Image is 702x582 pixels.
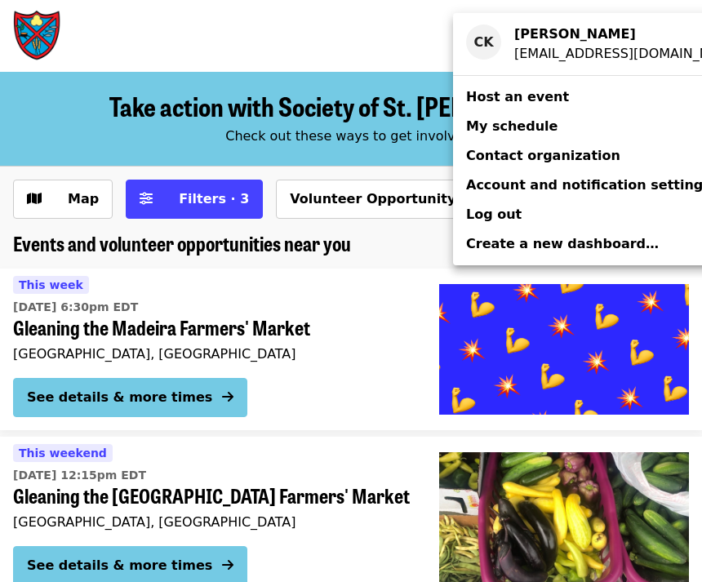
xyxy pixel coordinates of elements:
span: My schedule [466,118,558,134]
span: Contact organization [466,148,620,163]
span: Host an event [466,89,569,104]
div: CK [466,24,501,60]
strong: [PERSON_NAME] [514,26,636,42]
span: Log out [466,207,522,222]
span: Create a new dashboard… [466,236,659,251]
